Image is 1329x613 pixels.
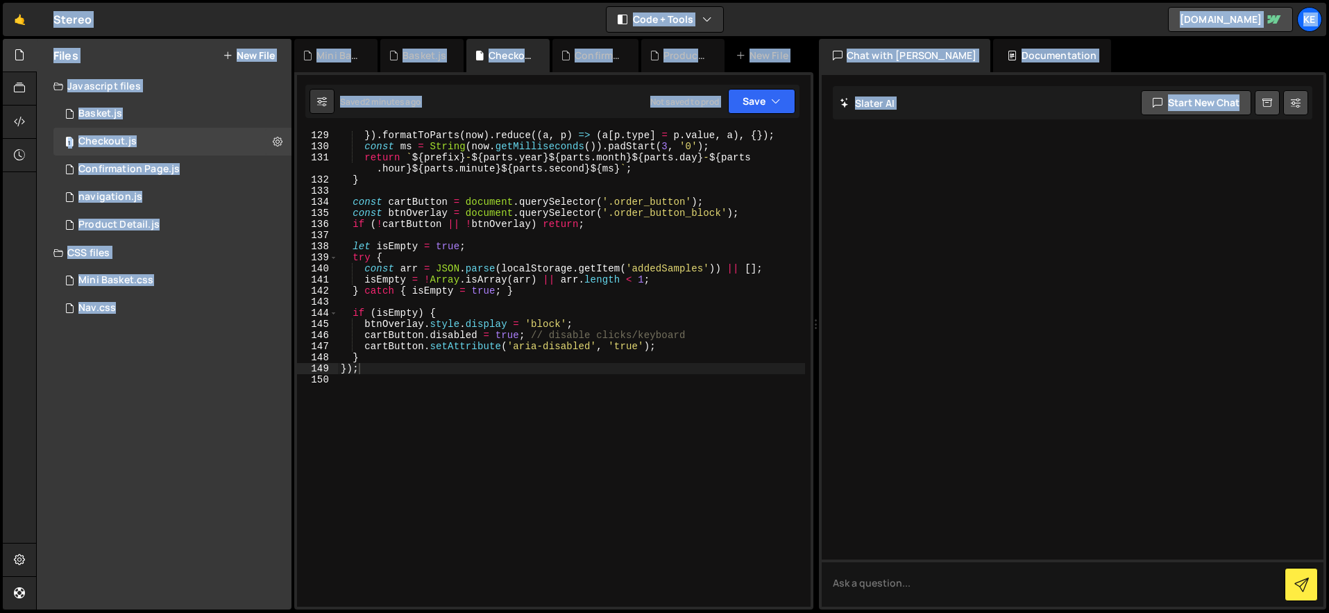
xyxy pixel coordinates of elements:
h2: Files [53,48,78,63]
div: 2 minutes ago [365,96,421,108]
div: Product Detail.js [78,219,160,231]
a: 🤙 [3,3,37,36]
div: Saved [340,96,421,108]
button: Code + Tools [607,7,723,32]
div: 144 [297,308,338,319]
div: 130 [297,141,338,152]
div: Documentation [993,39,1110,72]
button: New File [223,50,275,61]
div: 131 [297,152,338,174]
div: Chat with [PERSON_NAME] [819,39,991,72]
div: Checkout.js [78,135,137,148]
div: 146 [297,330,338,341]
div: Stereo [53,11,92,28]
div: 138 [297,241,338,252]
div: Javascript files [37,72,291,100]
div: Basket.js [403,49,446,62]
span: 1 [65,137,74,149]
div: Confirmation Page.js [575,49,621,62]
div: 8215/44731.js [53,128,291,156]
div: 135 [297,208,338,219]
div: 143 [297,296,338,308]
a: [DOMAIN_NAME] [1168,7,1293,32]
div: 142 [297,285,338,296]
div: 141 [297,274,338,285]
div: Confirmation Page.js [78,163,180,176]
div: 145 [297,319,338,330]
div: 8215/46113.js [53,183,291,211]
h2: Slater AI [840,96,895,110]
div: 8215/46114.css [53,294,296,322]
div: CSS files [37,239,291,267]
div: Nav.css [78,302,116,314]
div: 129 [297,130,338,141]
div: 134 [297,196,338,208]
div: 8215/45082.js [53,156,291,183]
div: 132 [297,174,338,185]
div: 150 [297,374,338,385]
div: Checkout.js [489,49,533,62]
div: Mini Basket.css [316,49,361,62]
div: Not saved to prod [650,96,720,108]
div: 133 [297,185,338,196]
div: Product Detail.js [663,49,708,62]
div: 149 [297,363,338,374]
div: 140 [297,263,338,274]
div: 147 [297,341,338,352]
button: Save [728,89,795,114]
button: Start new chat [1141,90,1251,115]
div: Mini Basket.css [78,274,153,287]
div: 8215/46286.css [53,267,291,294]
div: 137 [297,230,338,241]
div: 8215/44673.js [53,211,291,239]
div: New File [736,49,794,62]
div: 148 [297,352,338,363]
div: 136 [297,219,338,230]
div: Basket.js [78,108,122,120]
a: Ke [1297,7,1322,32]
div: 8215/44666.js [53,100,291,128]
div: 139 [297,252,338,263]
div: navigation.js [78,191,142,203]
